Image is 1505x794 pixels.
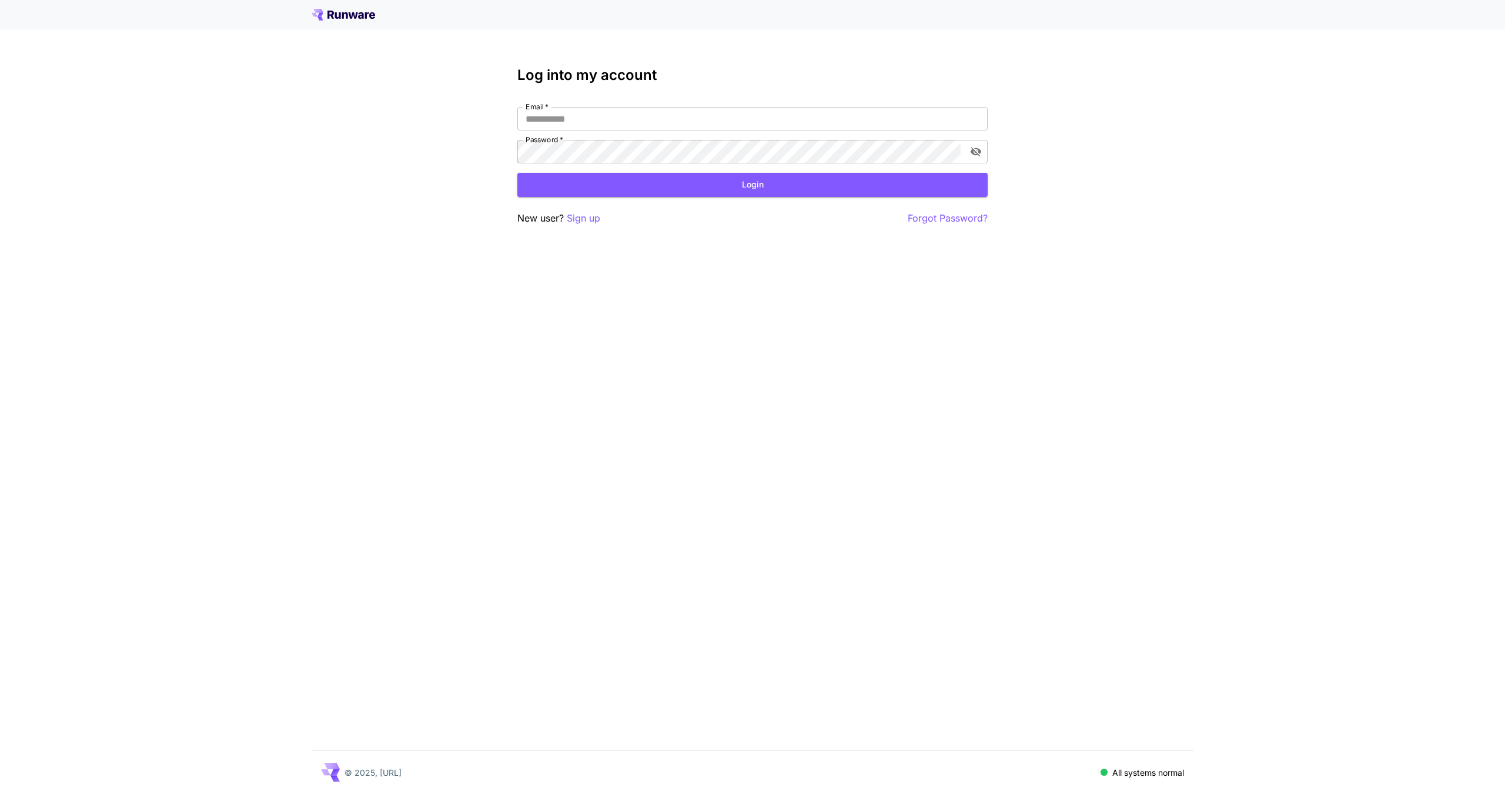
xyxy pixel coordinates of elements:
button: Login [517,173,988,197]
p: © 2025, [URL] [345,766,402,779]
button: toggle password visibility [965,141,986,162]
button: Sign up [567,211,600,226]
label: Password [526,135,563,145]
button: Forgot Password? [908,211,988,226]
label: Email [526,102,549,112]
p: All systems normal [1112,766,1184,779]
p: New user? [517,211,600,226]
h3: Log into my account [517,67,988,83]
